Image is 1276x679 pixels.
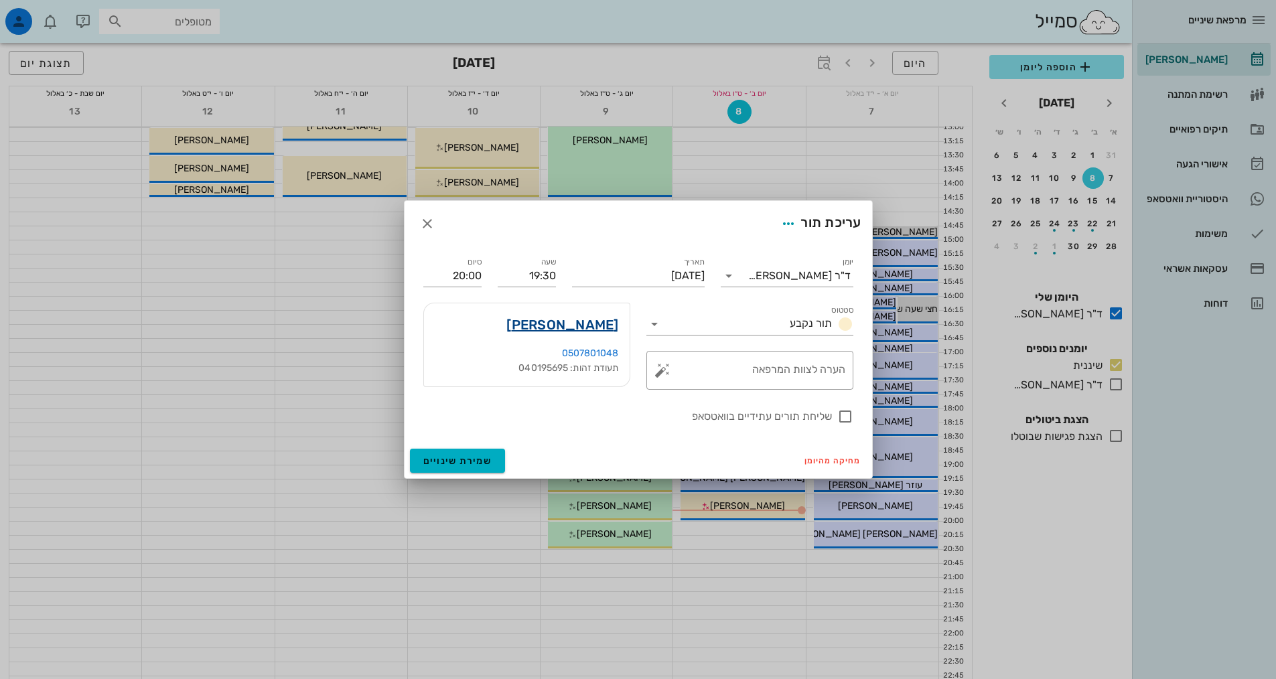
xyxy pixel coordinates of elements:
[423,410,832,423] label: שליחת תורים עתידיים בוואטסאפ
[435,361,619,376] div: תעודת זהות: 040195695
[799,451,867,470] button: מחיקה מהיומן
[748,270,851,282] div: ד"ר [PERSON_NAME]
[804,456,861,465] span: מחיקה מהיומן
[646,313,853,335] div: סטטוסתור נקבע
[790,317,832,329] span: תור נקבע
[776,212,861,236] div: עריכת תור
[410,449,506,473] button: שמירת שינויים
[831,305,853,315] label: סטטוס
[506,314,618,335] a: [PERSON_NAME]
[683,257,705,267] label: תאריך
[842,257,853,267] label: יומן
[562,348,619,359] a: 0507801048
[468,257,482,267] label: סיום
[721,265,853,287] div: יומןד"ר [PERSON_NAME]
[423,455,492,467] span: שמירת שינויים
[541,257,556,267] label: שעה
